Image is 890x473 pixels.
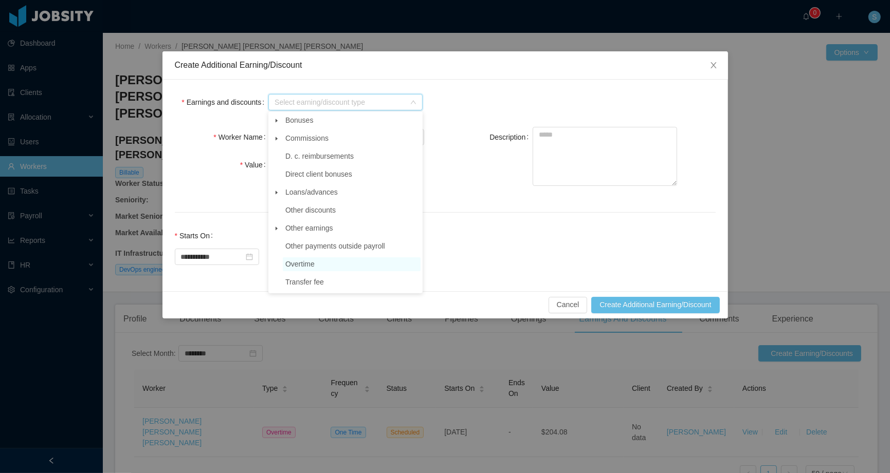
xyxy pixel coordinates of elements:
[285,260,315,268] span: Overtime
[285,206,336,214] span: Other discounts
[274,190,279,195] i: icon: caret-down
[699,51,728,80] button: Close
[285,152,354,160] span: D. c. reimbursements
[274,118,279,123] i: icon: caret-down
[283,239,421,253] span: Other payments outside payroll
[213,133,269,141] label: Worker Name
[246,253,253,260] i: icon: calendar
[285,278,324,286] span: Transfer fee
[533,127,677,186] textarea: Description
[285,116,313,124] span: Bonuses
[283,149,421,163] span: D. c. reimbursements
[285,170,352,178] span: Direct client bonuses
[549,297,588,313] button: Cancel
[283,185,421,199] span: Loans/advances
[181,98,268,106] label: Earnings and discounts
[240,161,270,169] label: Value
[275,97,405,107] span: Select earning/discount type
[410,99,416,106] i: icon: down
[274,226,279,231] i: icon: caret-down
[283,113,421,127] span: Bonuses
[285,134,329,142] span: Commissions
[285,224,333,232] span: Other earnings
[591,297,719,313] button: Create Additional Earning/Discount
[175,60,716,71] div: Create Additional Earning/Discount
[175,232,217,240] label: Starts On
[283,257,421,271] span: Overtime
[489,133,533,141] label: Description
[274,136,279,141] i: icon: caret-down
[285,188,338,196] span: Loans/advances
[283,221,421,235] span: Other earnings
[710,61,718,69] i: icon: close
[283,131,421,145] span: Commissions
[283,203,421,217] span: Other discounts
[285,242,385,250] span: Other payments outside payroll
[283,275,421,289] span: Transfer fee
[283,167,421,181] span: Direct client bonuses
